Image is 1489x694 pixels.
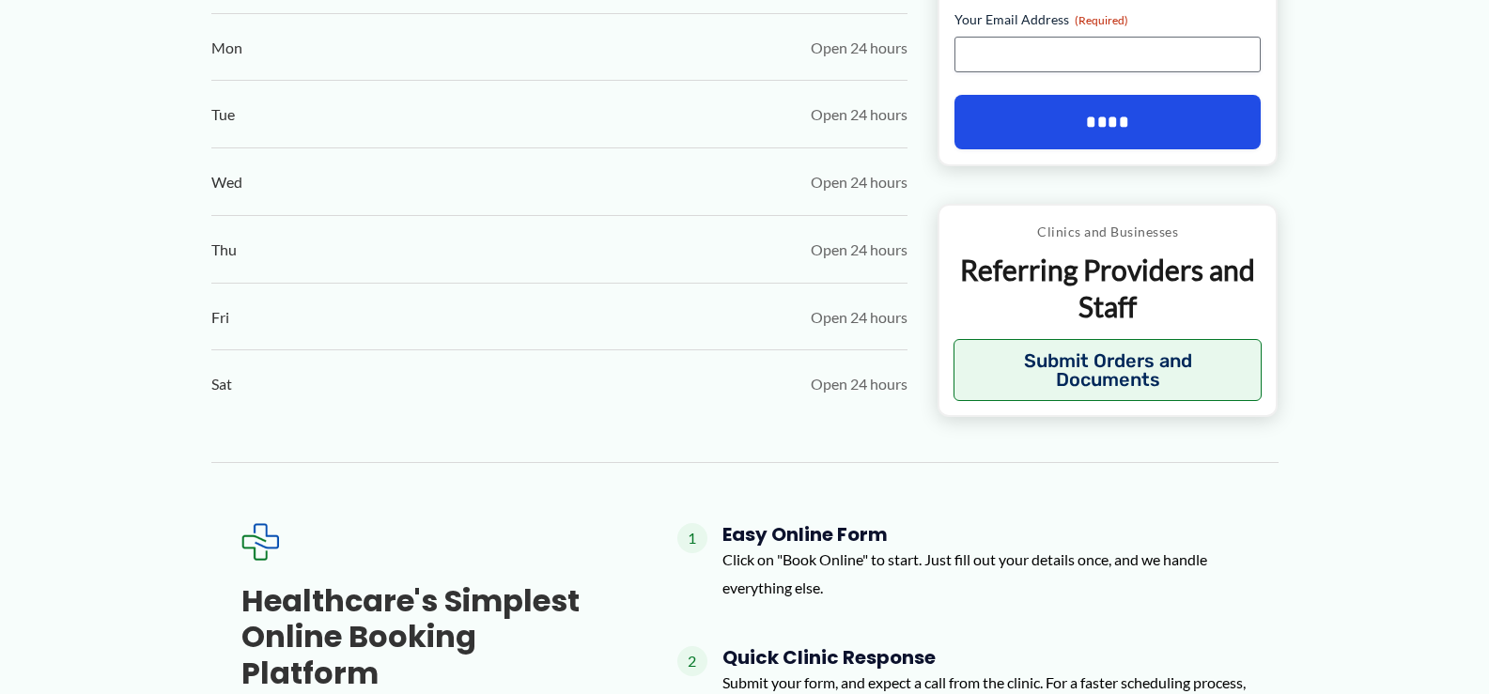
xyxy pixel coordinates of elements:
[241,523,279,561] img: Expected Healthcare Logo
[1075,13,1128,27] span: (Required)
[954,10,1262,29] label: Your Email Address
[211,236,237,264] span: Thu
[211,370,232,398] span: Sat
[677,646,707,676] span: 2
[677,523,707,553] span: 1
[811,236,907,264] span: Open 24 hours
[211,303,229,332] span: Fri
[722,546,1249,601] p: Click on "Book Online" to start. Just fill out your details once, and we handle everything else.
[811,100,907,129] span: Open 24 hours
[211,34,242,62] span: Mon
[811,168,907,196] span: Open 24 hours
[954,220,1263,244] p: Clinics and Businesses
[811,34,907,62] span: Open 24 hours
[211,168,242,196] span: Wed
[811,303,907,332] span: Open 24 hours
[954,339,1263,401] button: Submit Orders and Documents
[954,252,1263,325] p: Referring Providers and Staff
[722,646,1249,669] h4: Quick Clinic Response
[241,583,617,691] h3: Healthcare's simplest online booking platform
[722,523,1249,546] h4: Easy Online Form
[811,370,907,398] span: Open 24 hours
[211,100,235,129] span: Tue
